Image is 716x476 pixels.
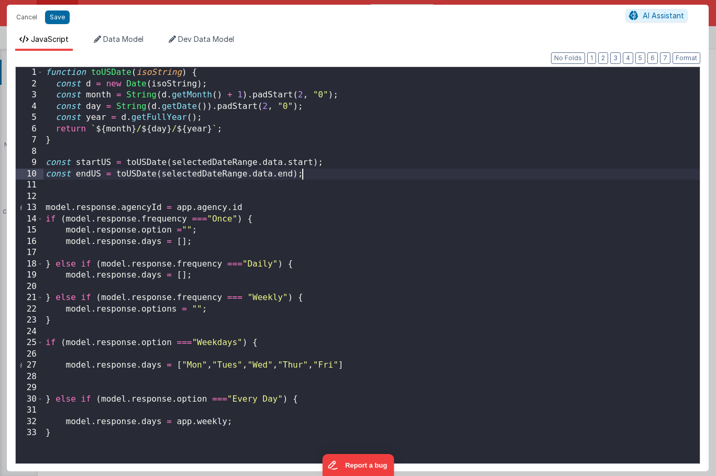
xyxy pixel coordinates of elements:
div: 23 [16,315,43,326]
div: 33 [16,427,43,439]
div: 8 [16,146,43,158]
div: 5 [16,112,43,124]
button: No Folds [551,52,585,64]
div: 20 [16,281,43,293]
button: 4 [623,52,633,64]
button: 7 [660,52,670,64]
div: 26 [16,349,43,360]
button: AI Assistant [625,9,688,23]
div: 30 [16,394,43,405]
div: 31 [16,405,43,416]
div: 7 [16,135,43,146]
div: 3 [16,90,43,101]
div: 27 [16,360,43,371]
button: 3 [610,52,621,64]
div: 19 [16,270,43,281]
iframe: Marker.io feedback button [322,454,394,476]
div: 17 [16,247,43,259]
div: 24 [16,326,43,338]
span: Dev Data Model [178,35,234,43]
span: JavaScript [31,35,69,43]
div: 6 [16,124,43,135]
button: Save [45,10,70,24]
div: 29 [16,382,43,394]
div: 15 [16,225,43,236]
div: 1 [16,67,43,79]
div: 14 [16,214,43,225]
button: 5 [635,52,645,64]
span: Data Model [103,35,144,43]
div: 22 [16,304,43,315]
div: 21 [16,292,43,304]
div: 2 [16,79,43,90]
div: 13 [16,202,43,214]
div: 18 [16,259,43,270]
button: 2 [598,52,608,64]
div: 11 [16,180,43,191]
div: 4 [16,101,43,113]
div: 12 [16,191,43,203]
div: 25 [16,337,43,349]
button: Cancel [11,10,42,25]
button: 1 [587,52,596,64]
button: Format [673,52,700,64]
div: 16 [16,236,43,248]
span: AI Assistant [643,11,684,20]
div: 28 [16,371,43,383]
div: 32 [16,416,43,428]
button: 6 [647,52,658,64]
div: 9 [16,157,43,169]
div: 10 [16,169,43,180]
